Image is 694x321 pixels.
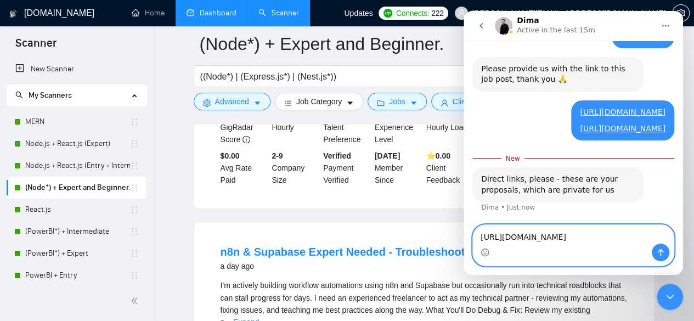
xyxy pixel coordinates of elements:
li: Node.js + React.js (Expert) [7,133,146,155]
div: Hourly Load [424,109,476,145]
span: folder [377,99,385,107]
button: folderJobscaret-down [368,93,427,110]
a: dashboardDashboard [187,8,236,18]
span: search [15,91,23,99]
span: bars [284,99,292,107]
span: caret-down [346,99,354,107]
input: Search Freelance Jobs... [200,70,493,83]
div: Hourly [269,109,321,145]
span: Updates [344,9,373,18]
b: $0.00 [221,151,240,160]
li: PowerBI + Entry [7,264,146,286]
span: holder [130,139,139,148]
span: holder [130,249,139,258]
iframe: Intercom live chat [657,284,683,310]
div: Payment Verified [321,150,373,186]
a: setting [672,9,690,18]
span: caret-down [253,99,261,107]
span: info-circle [242,136,250,143]
div: a day ago [221,260,595,273]
button: barsJob Categorycaret-down [275,93,363,110]
a: Node.js + React.js (Expert) [25,133,130,155]
a: (Node*) + Expert and Beginner. [25,177,130,199]
a: React.js [25,199,130,221]
button: setting [672,4,690,22]
b: ⭐️ 0.00 [426,151,450,160]
a: homeHome [132,8,165,18]
div: Avg Rate Paid [218,150,270,186]
li: (Node*) + Expert and Beginner. [7,177,146,199]
span: My Scanners [29,91,72,100]
span: user [441,99,448,107]
span: holder [130,161,139,170]
input: Scanner name... [200,30,632,58]
b: Verified [323,151,351,160]
a: (PowerBI*) + Expert [25,243,130,264]
div: Company Size [269,150,321,186]
li: React.js [7,199,146,221]
a: Node.js + React.js (Entry + Intermediate) [25,155,130,177]
span: Advanced [215,95,249,108]
button: settingAdvancedcaret-down [194,93,270,110]
li: Node.js + React.js (Entry + Intermediate) [7,155,146,177]
li: (PowerBI*) + Intermediate [7,221,146,243]
a: n8n & Supabase Expert Needed - Troubleshoot & Optimize Automations [221,246,595,258]
li: New Scanner [7,58,146,80]
a: MERN [25,111,130,133]
span: My Scanners [15,91,72,100]
span: holder [130,271,139,280]
span: holder [130,117,139,126]
b: 2-9 [272,151,283,160]
img: upwork-logo.png [383,9,392,18]
li: MERN [7,111,146,133]
a: searchScanner [258,8,299,18]
span: double-left [131,295,142,306]
span: Jobs [389,95,405,108]
span: setting [673,9,689,18]
li: (PowerBI*) + Expert [7,243,146,264]
span: holder [130,227,139,236]
span: holder [130,183,139,192]
span: Client [453,95,472,108]
b: [DATE] [375,151,400,160]
span: caret-down [410,99,417,107]
span: 222 [431,7,443,19]
span: user [458,9,465,17]
button: userClientcaret-down [431,93,494,110]
span: Job Category [296,95,342,108]
span: Scanner [7,35,65,58]
a: (PowerBI*) + Intermediate [25,221,130,243]
div: GigRadar Score [218,109,270,145]
span: setting [203,99,211,107]
span: Connects: [396,7,429,19]
span: holder [130,205,139,214]
div: Member Since [373,150,424,186]
iframe: Intercom live chat [464,11,683,275]
div: Experience Level [373,109,424,145]
img: logo [9,5,17,22]
div: Talent Preference [321,109,373,145]
div: Client Feedback [424,150,476,186]
a: PowerBI + Entry [25,264,130,286]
